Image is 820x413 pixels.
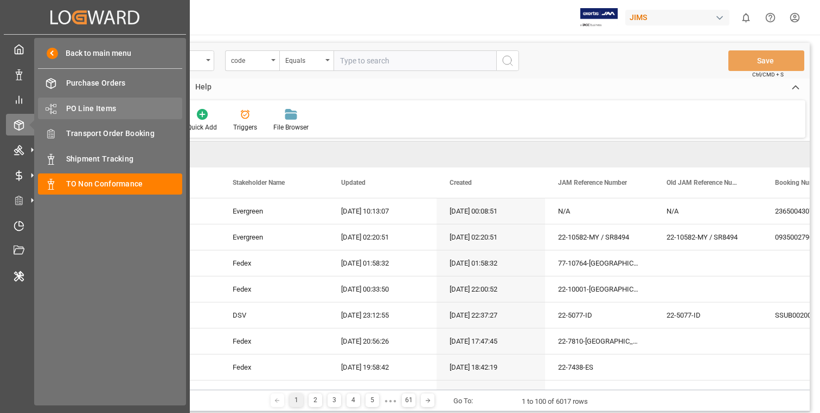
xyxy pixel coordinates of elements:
[328,302,437,328] div: [DATE] 23:12:55
[6,265,184,286] a: Internal Tool
[6,215,184,236] a: Timeslot Management V2
[38,73,182,94] a: Purchase Orders
[545,380,654,406] div: 77-9910-CN
[366,393,379,407] div: 5
[225,50,279,71] button: open menu
[233,122,257,132] div: Triggers
[437,198,545,224] div: [DATE] 00:08:51
[220,224,328,250] div: Evergreen
[187,122,217,132] div: Quick Add
[38,173,182,195] a: TO Non Conformance
[290,393,303,407] div: 1
[667,179,739,186] span: Old JAM Reference Number
[654,224,762,250] div: 22-10582-MY / SR8494
[285,53,322,66] div: Equals
[437,380,545,406] div: [DATE] 23:05:23
[6,240,184,261] a: Document Management
[220,302,328,328] div: DSV
[334,50,496,71] input: Type to search
[328,393,341,407] div: 3
[437,302,545,328] div: [DATE] 22:37:27
[233,179,285,186] span: Stakeholder Name
[220,198,328,224] div: Evergreen
[220,250,328,276] div: Fedex
[66,128,183,139] span: Transport Order Booking
[402,393,415,407] div: 61
[453,396,473,406] div: Go To:
[231,53,268,66] div: code
[385,397,396,405] div: ● ● ●
[450,179,472,186] span: Created
[522,396,588,407] div: 1 to 100 of 6017 rows
[273,122,309,132] div: File Browser
[752,70,784,79] span: Ctrl/CMD + S
[187,79,220,97] div: Help
[328,198,437,224] div: [DATE] 10:13:07
[496,50,519,71] button: search button
[38,98,182,119] a: PO Line Items
[437,250,545,276] div: [DATE] 01:58:32
[545,250,654,276] div: 77-10764-[GEOGRAPHIC_DATA]
[347,393,360,407] div: 4
[279,50,334,71] button: open menu
[545,302,654,328] div: 22-5077-ID
[66,103,183,114] span: PO Line Items
[66,153,183,165] span: Shipment Tracking
[580,8,618,27] img: Exertis%20JAM%20-%20Email%20Logo.jpg_1722504956.jpg
[220,276,328,302] div: Fedex
[328,276,437,302] div: [DATE] 00:33:50
[654,198,762,224] div: N/A
[545,198,654,224] div: N/A
[328,250,437,276] div: [DATE] 01:58:32
[66,78,183,89] span: Purchase Orders
[220,354,328,380] div: Fedex
[558,179,627,186] span: JAM Reference Number
[328,224,437,250] div: [DATE] 02:20:51
[38,123,182,144] a: Transport Order Booking
[38,148,182,169] a: Shipment Tracking
[437,354,545,380] div: [DATE] 18:42:19
[734,5,758,30] button: show 0 new notifications
[625,7,734,28] button: JIMS
[758,5,783,30] button: Help Center
[545,224,654,250] div: 22-10582-MY / SR8494
[328,354,437,380] div: [DATE] 19:58:42
[545,328,654,354] div: 22-7810-[GEOGRAPHIC_DATA]
[66,178,183,190] span: TO Non Conformance
[341,179,366,186] span: Updated
[545,354,654,380] div: 22-7438-ES
[220,328,328,354] div: Fedex
[6,38,184,60] a: My Cockpit
[545,276,654,302] div: 22-10001-[GEOGRAPHIC_DATA]
[309,393,322,407] div: 2
[6,63,184,85] a: Data Management
[437,224,545,250] div: [DATE] 02:20:51
[220,380,328,406] div: Fedex
[328,380,437,406] div: [DATE] 15:39:31
[328,328,437,354] div: [DATE] 20:56:26
[437,328,545,354] div: [DATE] 17:47:45
[625,10,729,25] div: JIMS
[654,302,762,328] div: 22-5077-ID
[437,276,545,302] div: [DATE] 22:00:52
[6,89,184,110] a: My Reports
[728,50,804,71] button: Save
[58,48,131,59] span: Back to main menu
